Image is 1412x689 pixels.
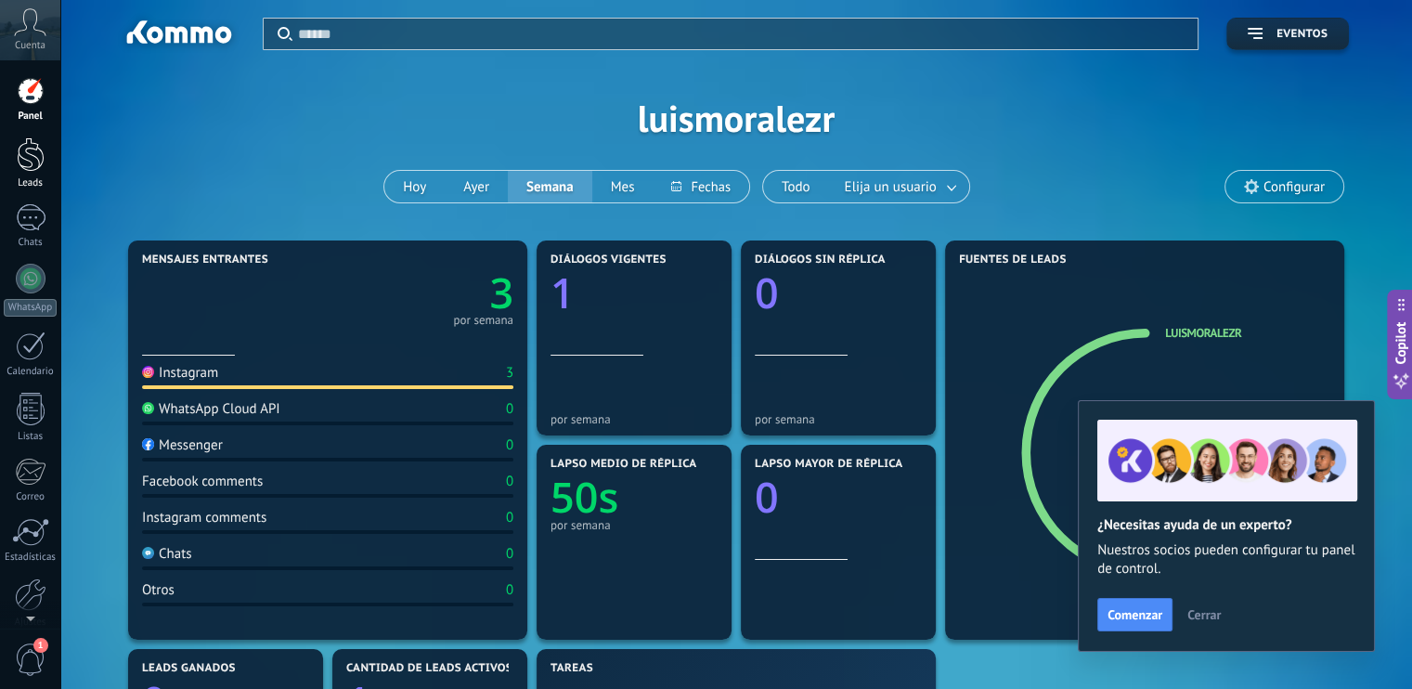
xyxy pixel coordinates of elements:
span: Diálogos sin réplica [755,253,886,266]
button: Cerrar [1179,601,1229,629]
text: 0 [755,265,779,321]
span: Elija un usuario [841,175,940,200]
div: 3 [506,364,513,382]
span: Copilot [1392,322,1410,365]
img: Chats [142,547,154,559]
button: Ayer [445,171,508,202]
div: 0 [506,581,513,599]
div: Chats [142,545,192,563]
span: Eventos [1276,28,1328,41]
span: Tareas [551,662,593,675]
text: 50s [551,469,618,526]
div: por semana [453,316,513,325]
div: Chats [4,237,58,249]
span: Fuentes de leads [959,253,1067,266]
div: Leads [4,177,58,189]
button: Todo [763,171,829,202]
span: Mensajes entrantes [142,253,268,266]
div: Correo [4,491,58,503]
button: Hoy [384,171,445,202]
div: 0 [506,473,513,490]
a: luismoralezr [1165,325,1241,341]
button: Comenzar [1097,598,1172,631]
div: Messenger [142,436,223,454]
a: 3 [328,265,513,321]
div: Calendario [4,366,58,378]
div: 0 [506,509,513,526]
span: Lapso medio de réplica [551,458,697,471]
span: Nuestros socios pueden configurar tu panel de control. [1097,541,1355,578]
button: Semana [508,171,592,202]
div: 0 [506,545,513,563]
div: Instagram comments [142,509,266,526]
div: WhatsApp Cloud API [142,400,280,418]
text: 0 [755,469,779,526]
img: Messenger [142,438,154,450]
span: Cuenta [15,40,45,52]
div: por semana [551,518,718,532]
span: Cerrar [1187,608,1221,621]
span: Diálogos vigentes [551,253,667,266]
span: Leads ganados [142,662,236,675]
div: por semana [755,412,922,426]
div: por semana [551,412,718,426]
div: 0 [506,436,513,454]
button: Elija un usuario [829,171,969,202]
button: Eventos [1226,18,1349,50]
text: 1 [551,265,575,321]
button: Fechas [653,171,748,202]
div: 0 [506,400,513,418]
div: WhatsApp [4,299,57,317]
text: 3 [489,265,513,321]
span: 1 [33,638,48,653]
img: Instagram [142,366,154,378]
span: Configurar [1263,179,1325,195]
span: Lapso mayor de réplica [755,458,902,471]
span: Cantidad de leads activos [346,662,512,675]
div: Instagram [142,364,218,382]
div: Facebook comments [142,473,263,490]
img: WhatsApp Cloud API [142,402,154,414]
div: Listas [4,431,58,443]
button: Mes [592,171,654,202]
div: Panel [4,110,58,123]
h2: ¿Necesitas ayuda de un experto? [1097,516,1355,534]
span: Comenzar [1108,608,1162,621]
div: Estadísticas [4,552,58,564]
div: Otros [142,581,175,599]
